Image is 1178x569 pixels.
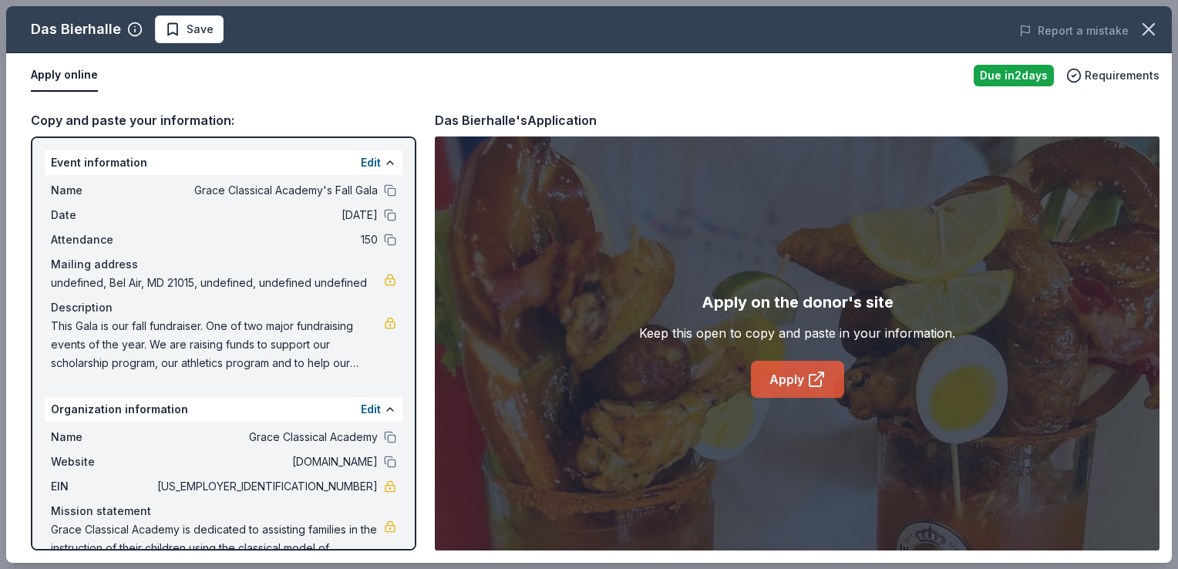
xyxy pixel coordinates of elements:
span: [US_EMPLOYER_IDENTIFICATION_NUMBER] [154,477,378,496]
span: [DOMAIN_NAME] [154,453,378,471]
span: Date [51,206,154,224]
span: Save [187,20,214,39]
span: undefined, Bel Air, MD 21015, undefined, undefined undefined [51,274,384,292]
span: Website [51,453,154,471]
span: Requirements [1085,66,1159,85]
span: [DATE] [154,206,378,224]
div: Mailing address [51,255,396,274]
button: Apply online [31,59,98,92]
div: Organization information [45,397,402,422]
div: Description [51,298,396,317]
span: Attendance [51,231,154,249]
div: Due in 2 days [974,65,1054,86]
span: 150 [154,231,378,249]
button: Report a mistake [1019,22,1129,40]
span: Name [51,181,154,200]
span: This Gala is our fall fundraiser. One of two major fundraising events of the year. We are raising... [51,317,384,372]
div: Mission statement [51,502,396,520]
span: Grace Classical Academy's Fall Gala [154,181,378,200]
span: Grace Classical Academy [154,428,378,446]
div: Apply on the donor's site [702,290,894,315]
div: Das Bierhalle's Application [435,110,597,130]
button: Edit [361,153,381,172]
div: Copy and paste your information: [31,110,416,130]
button: Requirements [1066,66,1159,85]
a: Apply [751,361,844,398]
span: EIN [51,477,154,496]
div: Event information [45,150,402,175]
span: Name [51,428,154,446]
button: Save [155,15,224,43]
div: Keep this open to copy and paste in your information. [639,324,955,342]
div: Das Bierhalle [31,17,121,42]
button: Edit [361,400,381,419]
